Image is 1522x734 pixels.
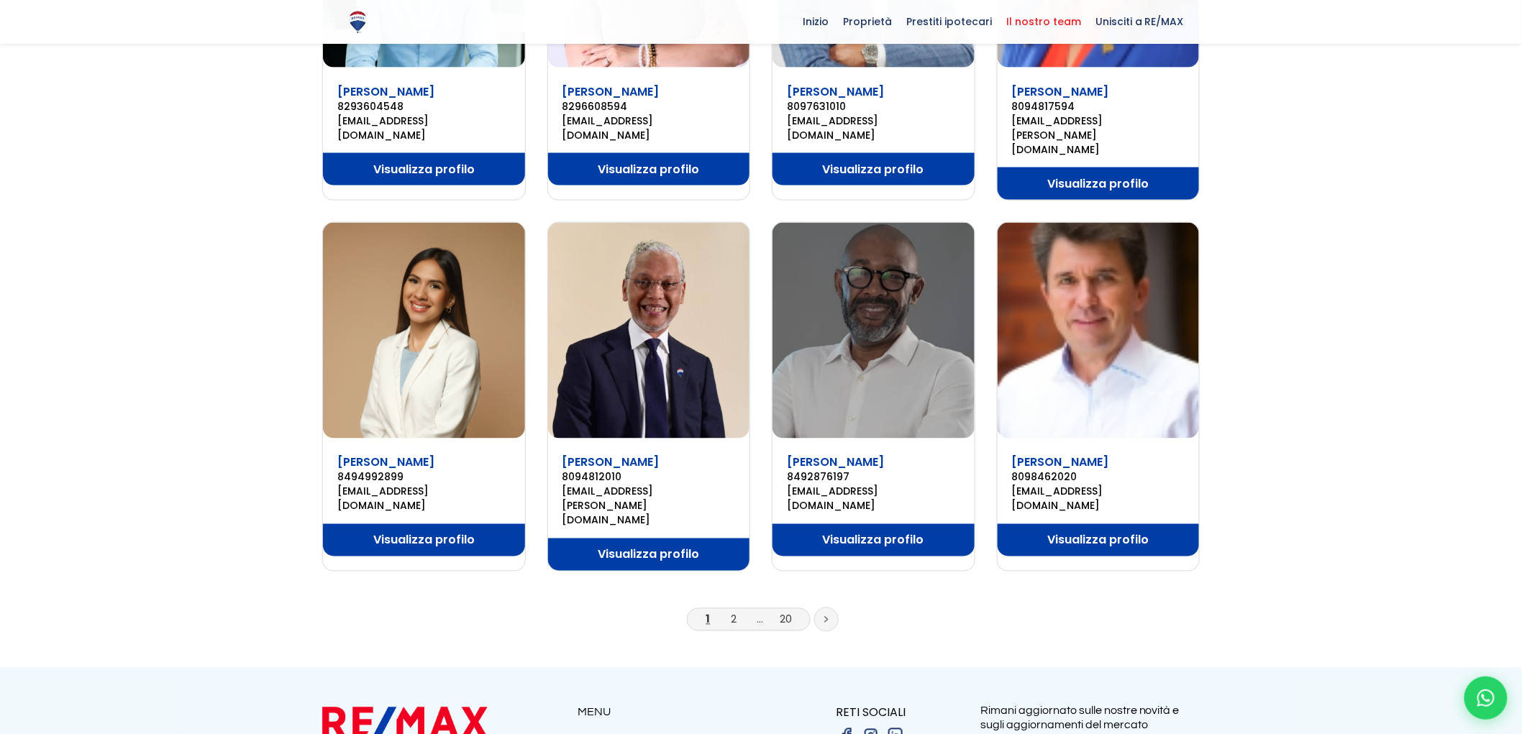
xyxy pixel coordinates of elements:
font: [EMAIL_ADDRESS][DOMAIN_NAME] [337,485,429,513]
a: 8296608594 [562,99,736,114]
font: Visualizza profilo [1047,175,1149,192]
a: 2 [732,612,737,627]
font: MENU [578,707,611,718]
font: 8296608594 [562,99,628,114]
font: 8293604548 [337,99,404,114]
a: Visualizza profilo [323,524,525,556]
a: 8494992899 [337,470,511,485]
img: Angelo Celestino [773,223,975,439]
a: [PERSON_NAME] [1012,83,1109,100]
a: Visualizza profilo [548,153,750,185]
font: [EMAIL_ADDRESS][DOMAIN_NAME] [1012,485,1103,513]
a: [EMAIL_ADDRESS][DOMAIN_NAME] [562,114,736,142]
a: [EMAIL_ADDRESS][DOMAIN_NAME] [1012,485,1185,513]
font: Visualizza profilo [373,161,475,178]
a: 8094812010 [562,470,736,485]
font: [EMAIL_ADDRESS][DOMAIN_NAME] [562,114,654,142]
a: 8094817594 [1012,99,1185,114]
img: Andrés Martinez [548,223,750,439]
a: 8098462020 [1012,470,1185,485]
font: 8494992899 [337,470,404,485]
a: [EMAIL_ADDRESS][PERSON_NAME][DOMAIN_NAME] [562,485,736,528]
font: [EMAIL_ADDRESS][PERSON_NAME][DOMAIN_NAME] [562,485,654,528]
font: Visualizza profilo [598,546,699,563]
a: [EMAIL_ADDRESS][DOMAIN_NAME] [787,114,960,142]
font: Proprietà [843,14,892,29]
img: Angelo Cimentada [998,223,1200,439]
font: [EMAIL_ADDRESS][DOMAIN_NAME] [337,114,429,142]
font: Visualizza profilo [373,532,475,549]
font: Inizio [803,14,829,29]
font: Visualizza profilo [598,161,699,178]
a: Visualizza profilo [998,168,1200,200]
a: [PERSON_NAME] [562,83,660,100]
font: Visualizza profilo [823,161,924,178]
a: [PERSON_NAME] [787,83,884,100]
a: [EMAIL_ADDRESS][DOMAIN_NAME] [337,114,511,142]
a: 1 [706,612,711,627]
font: [EMAIL_ADDRESS][DOMAIN_NAME] [787,114,878,142]
a: Visualizza profilo [323,153,525,185]
a: Visualizza profilo [773,153,975,185]
a: 8293604548 [337,99,511,114]
a: [PERSON_NAME] [787,454,884,471]
font: Prestiti ipotecari [906,14,992,29]
font: 8097631010 [787,99,846,114]
font: Unisciti a RE/MAX [1095,14,1184,29]
a: [EMAIL_ADDRESS][PERSON_NAME][DOMAIN_NAME] [1012,114,1185,157]
a: ... [757,612,763,627]
img: Logo REMAX [345,9,370,35]
a: Visualizza profilo [998,524,1200,556]
a: [PERSON_NAME] [337,454,434,471]
a: Visualizza profilo [548,538,750,571]
font: Il nostro team [1006,14,1081,29]
a: [PERSON_NAME] [562,454,660,471]
a: [PERSON_NAME] [337,83,434,100]
a: 8492876197 [787,470,960,485]
img: Andrea Chauca [323,223,525,439]
font: 8492876197 [787,470,849,485]
font: 8098462020 [1012,470,1077,485]
a: 8097631010 [787,99,960,114]
font: RETI SOCIALI [836,705,906,721]
a: 20 [780,612,792,627]
a: Visualizza profilo [773,524,975,556]
font: [EMAIL_ADDRESS][DOMAIN_NAME] [787,485,878,513]
font: [EMAIL_ADDRESS][PERSON_NAME][DOMAIN_NAME] [1012,114,1103,157]
font: Visualizza profilo [823,532,924,549]
a: [EMAIL_ADDRESS][DOMAIN_NAME] [787,485,960,513]
font: Visualizza profilo [1047,532,1149,549]
font: 8094817594 [1012,99,1075,114]
a: [EMAIL_ADDRESS][DOMAIN_NAME] [337,485,511,513]
a: [PERSON_NAME] [1012,454,1109,471]
font: 8094812010 [562,470,622,485]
